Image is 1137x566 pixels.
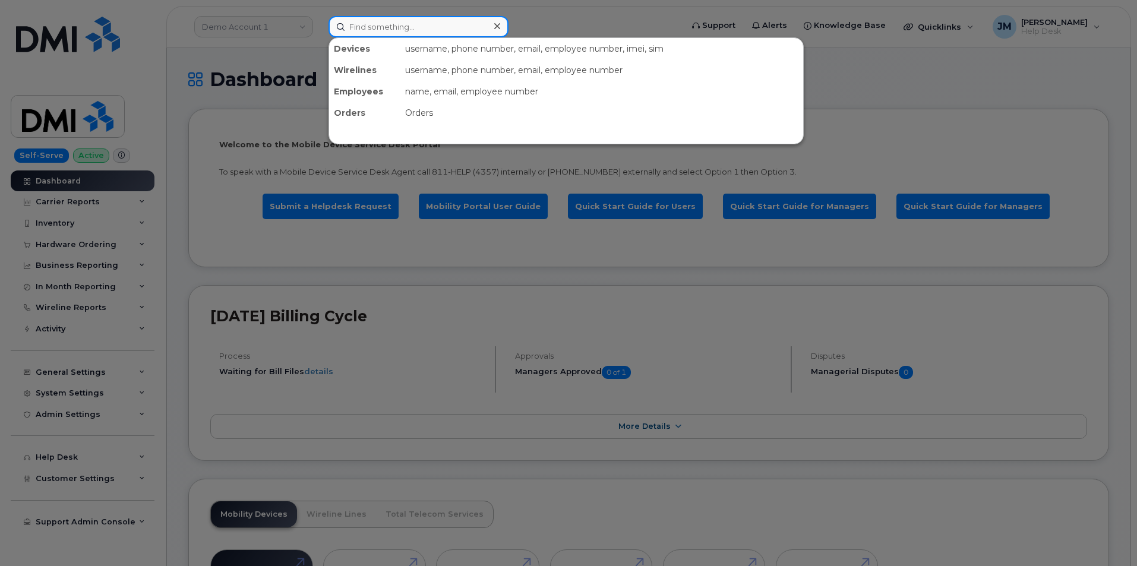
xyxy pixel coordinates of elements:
[400,38,803,59] div: username, phone number, email, employee number, imei, sim
[329,102,400,124] div: Orders
[329,38,400,59] div: Devices
[400,81,803,102] div: name, email, employee number
[329,81,400,102] div: Employees
[400,102,803,124] div: Orders
[400,59,803,81] div: username, phone number, email, employee number
[329,59,400,81] div: Wirelines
